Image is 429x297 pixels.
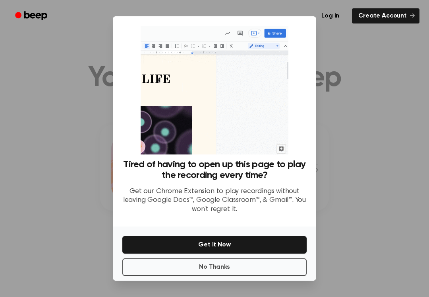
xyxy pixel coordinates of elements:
[313,7,347,25] a: Log in
[122,236,307,254] button: Get It Now
[122,159,307,181] h3: Tired of having to open up this page to play the recording every time?
[141,26,288,154] img: Beep extension in action
[122,258,307,276] button: No Thanks
[122,187,307,214] p: Get our Chrome Extension to play recordings without leaving Google Docs™, Google Classroom™, & Gm...
[352,8,419,23] a: Create Account
[10,8,54,24] a: Beep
